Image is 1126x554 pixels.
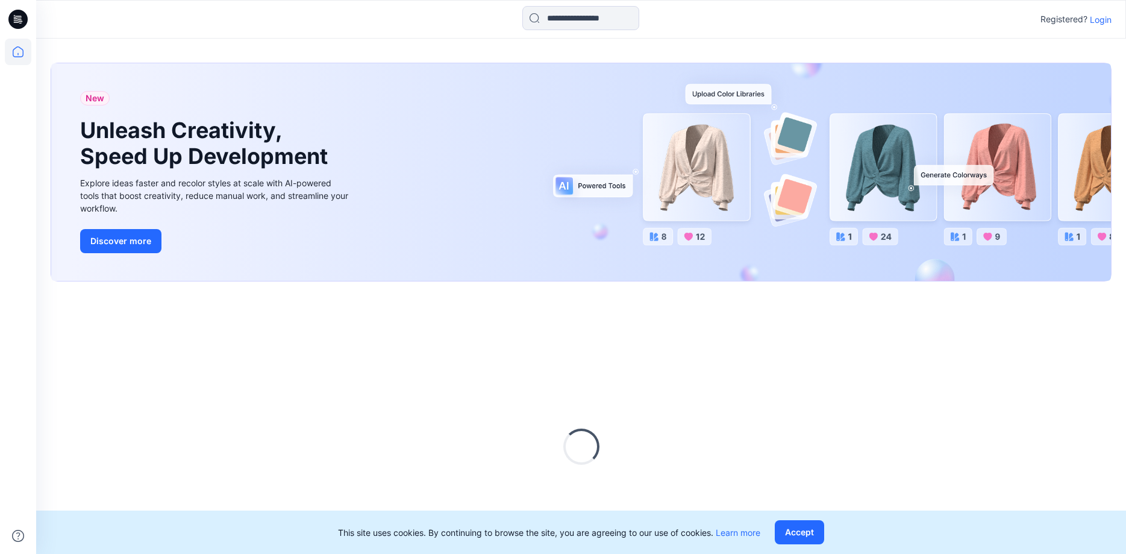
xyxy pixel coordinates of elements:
a: Learn more [716,527,760,538]
p: Login [1090,13,1112,26]
button: Discover more [80,229,161,253]
h1: Unleash Creativity, Speed Up Development [80,118,333,169]
div: Explore ideas faster and recolor styles at scale with AI-powered tools that boost creativity, red... [80,177,351,215]
p: This site uses cookies. By continuing to browse the site, you are agreeing to our use of cookies. [338,526,760,539]
span: New [86,91,104,105]
p: Registered? [1040,12,1087,27]
a: Discover more [80,229,351,253]
button: Accept [775,520,824,544]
